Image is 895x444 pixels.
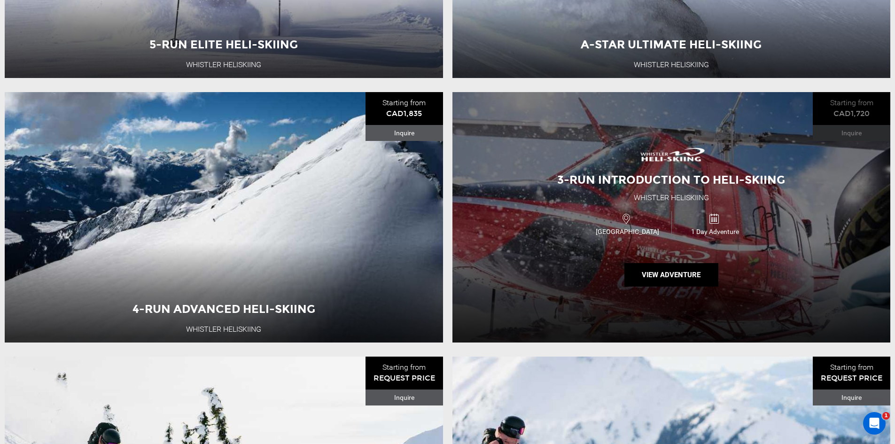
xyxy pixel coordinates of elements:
button: View Adventure [624,263,718,287]
div: Whistler Heliskiing [634,193,709,203]
img: images [634,141,709,167]
span: 3-Run Introduction to Heli-Skiing [557,173,785,187]
span: [GEOGRAPHIC_DATA] [584,227,671,236]
span: 1 [882,412,890,420]
iframe: Intercom live chat [863,412,886,435]
span: 1 Day Adventure [672,227,759,236]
